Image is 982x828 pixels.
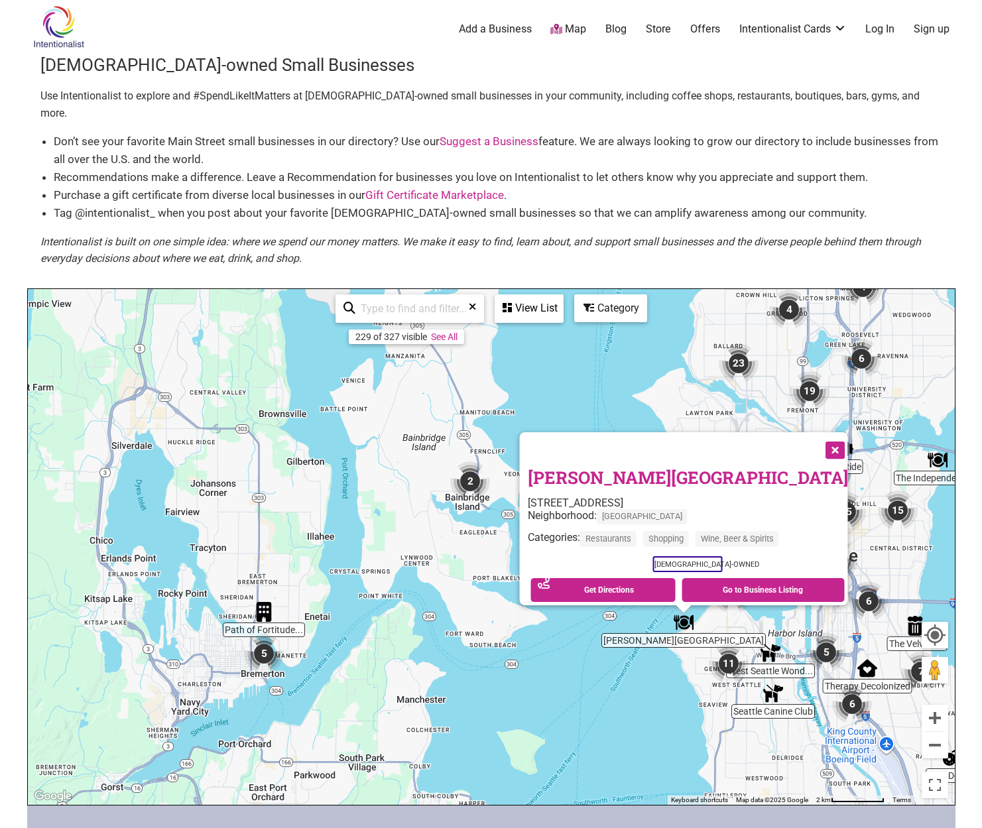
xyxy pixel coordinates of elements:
[244,634,284,674] div: 5
[365,188,504,202] a: Gift Certificate Marketplace
[646,22,671,36] a: Store
[527,509,847,531] div: Neighborhood:
[54,168,942,186] li: Recommendations make a difference. Leave a Recommendation for businesses you love on Intentionali...
[713,573,753,613] div: 2
[921,771,949,799] button: Toggle fullscreen view
[459,22,532,36] a: Add a Business
[254,602,274,622] div: Path of Fortitude, PLLC
[54,186,942,204] li: Purchase a gift certificate from diverse local businesses in our .
[739,22,847,36] a: Intentionalist Cards
[817,432,850,465] button: Close
[527,531,847,553] div: Categories:
[496,296,562,321] div: View List
[922,732,948,758] button: Zoom out
[806,632,846,672] div: 5
[27,5,90,48] img: Intentionalist
[40,53,942,77] h3: [DEMOGRAPHIC_DATA]-owned Small Businesses
[849,581,889,621] div: 6
[843,267,883,307] div: 4
[812,796,889,805] button: Map Scale: 2 km per 77 pixels
[336,294,484,323] div: Type to search and filter
[841,339,881,379] div: 6
[596,509,687,524] span: [GEOGRAPHIC_DATA]
[709,644,749,683] div: 11
[736,796,808,803] span: Map data ©2025 Google
[769,290,809,329] div: 4
[914,22,950,36] a: Sign up
[922,622,948,648] button: Your Location
[922,657,948,683] button: Drag Pegman onto the map to open Street View
[943,748,963,768] div: King Donuts
[40,235,921,265] em: Intentionalist is built on one simple idea: where we spend our money matters. We make it easy to ...
[682,578,845,602] a: Go to Business Listing
[580,531,636,546] span: Restaurants
[652,556,722,572] span: [DEMOGRAPHIC_DATA]-Owned
[790,371,829,411] div: 19
[674,613,694,632] div: Harry's Beach House
[826,492,866,532] div: 85
[643,531,688,546] span: Shopping
[31,788,75,805] img: Google
[550,22,586,37] a: Map
[530,578,675,602] a: Get Directions
[892,796,911,803] a: Terms
[31,788,75,805] a: Open this area in Google Maps (opens a new window)
[495,294,564,323] div: See a list of the visible businesses
[763,683,783,703] div: Seattle Canine Club
[907,616,927,636] div: The Velvet Elk
[761,643,780,663] div: West Seattle Wonder Dogs
[40,88,942,121] p: Use Intentionalist to explore and #SpendLikeItMatters at [DEMOGRAPHIC_DATA]-owned small businesse...
[527,466,847,489] a: [PERSON_NAME][GEOGRAPHIC_DATA]
[690,22,720,36] a: Offers
[440,135,538,148] a: Suggest a Business
[901,652,941,691] div: 7
[450,461,490,501] div: 2
[878,491,918,530] div: 15
[865,22,894,36] a: Log In
[857,658,877,678] div: Therapy Decolonized
[355,296,475,322] input: Type to find and filter...
[818,540,858,580] div: 10
[928,450,948,470] div: The Independent Pizzeria
[671,796,728,805] button: Keyboard shortcuts
[54,133,942,168] li: Don’t see your favorite Main Street small businesses in our directory? Use our feature. We are al...
[527,497,847,509] div: [STREET_ADDRESS]
[355,331,427,342] div: 229 of 327 visible
[605,22,627,36] a: Blog
[719,343,759,383] div: 23
[833,439,853,459] div: The Ride
[695,531,778,546] span: Wine, Beer & Spirits
[576,296,646,321] div: Category
[574,294,647,322] div: Filter by category
[922,705,948,731] button: Zoom in
[54,204,942,222] li: Tag @intentionalist_ when you post about your favorite [DEMOGRAPHIC_DATA]-owned small businesses ...
[832,684,872,724] div: 6
[816,796,831,803] span: 2 km
[431,331,458,342] a: See All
